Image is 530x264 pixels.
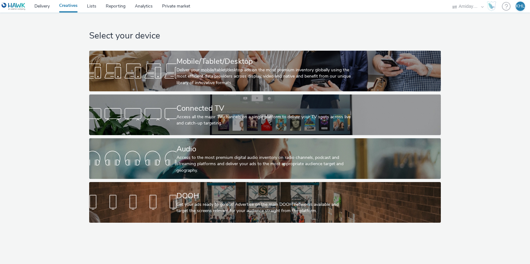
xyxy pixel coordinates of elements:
[89,182,441,223] a: DOOHGet your ads ready to go out! Advertise on the main DOOH networks available and target the sc...
[176,144,351,155] div: Audio
[176,190,351,201] div: DOOH
[176,67,351,86] div: Deliver your mobile/tablet/desktop ads on the most premium inventory globally using the most effi...
[516,2,525,11] div: KHL
[176,114,351,127] div: Access all the major TV channels on a single platform to deliver your TV spots across live and ca...
[176,155,351,174] div: Access to the most premium digital audio inventory on radio channels, podcast and streaming platf...
[176,103,351,114] div: Connected TV
[89,94,441,135] a: Connected TVAccess all the major TV channels on a single platform to deliver your TV spots across...
[89,51,441,91] a: Mobile/Tablet/DesktopDeliver your mobile/tablet/desktop ads on the most premium inventory globall...
[487,1,496,11] img: Hawk Academy
[2,3,26,10] img: undefined Logo
[89,30,441,42] h1: Select your device
[487,1,499,11] a: Hawk Academy
[89,138,441,179] a: AudioAccess to the most premium digital audio inventory on radio channels, podcast and streaming ...
[176,56,351,67] div: Mobile/Tablet/Desktop
[176,201,351,214] div: Get your ads ready to go out! Advertise on the main DOOH networks available and target the screen...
